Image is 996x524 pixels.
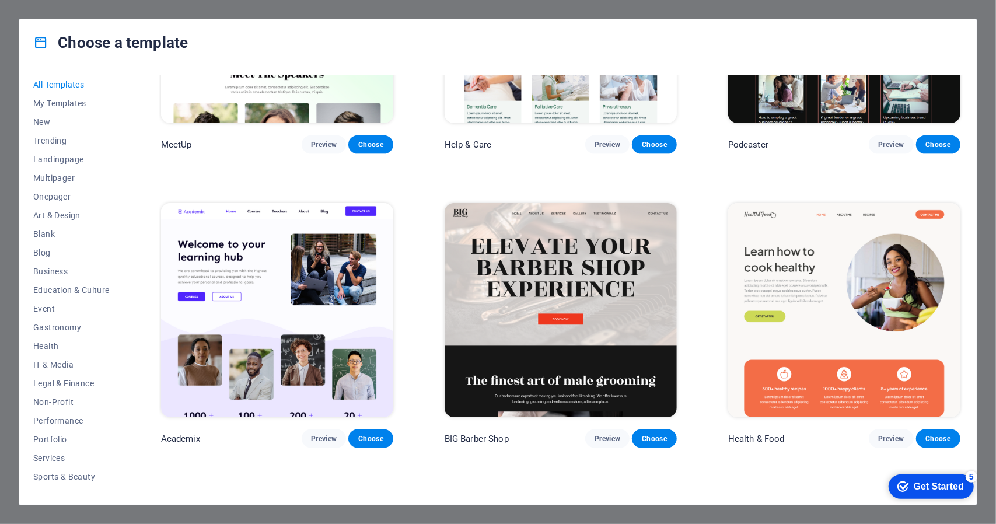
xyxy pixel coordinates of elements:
[33,206,110,225] button: Art & Design
[33,187,110,206] button: Onepager
[445,139,492,151] p: Help & Care
[33,33,188,52] h4: Choose a template
[585,135,630,154] button: Preview
[33,169,110,187] button: Multipager
[33,486,110,505] button: Trades
[33,281,110,299] button: Education & Culture
[33,341,110,351] span: Health
[33,155,110,164] span: Landingpage
[33,150,110,169] button: Landingpage
[33,453,110,463] span: Services
[33,248,110,257] span: Blog
[33,131,110,150] button: Trending
[348,429,393,448] button: Choose
[33,80,110,89] span: All Templates
[33,337,110,355] button: Health
[302,135,346,154] button: Preview
[33,360,110,369] span: IT & Media
[33,299,110,318] button: Event
[33,192,110,201] span: Onepager
[348,135,393,154] button: Choose
[34,13,85,23] div: Get Started
[641,434,667,443] span: Choose
[33,262,110,281] button: Business
[161,203,393,417] img: Academix
[878,140,904,149] span: Preview
[161,139,192,151] p: MeetUp
[311,140,337,149] span: Preview
[33,285,110,295] span: Education & Culture
[641,140,667,149] span: Choose
[925,434,951,443] span: Choose
[33,173,110,183] span: Multipager
[33,467,110,486] button: Sports & Beauty
[33,99,110,108] span: My Templates
[33,449,110,467] button: Services
[33,374,110,393] button: Legal & Finance
[33,430,110,449] button: Portfolio
[33,393,110,411] button: Non-Profit
[595,140,620,149] span: Preview
[86,2,98,14] div: 5
[878,434,904,443] span: Preview
[595,434,620,443] span: Preview
[728,433,785,445] p: Health & Food
[33,397,110,407] span: Non-Profit
[869,429,913,448] button: Preview
[728,203,960,417] img: Health & Food
[33,225,110,243] button: Blank
[302,429,346,448] button: Preview
[33,136,110,145] span: Trending
[445,433,509,445] p: BIG Barber Shop
[161,433,200,445] p: Academix
[728,139,768,151] p: Podcaster
[33,267,110,276] span: Business
[33,435,110,444] span: Portfolio
[9,6,95,30] div: Get Started 5 items remaining, 0% complete
[445,203,677,417] img: BIG Barber Shop
[33,113,110,131] button: New
[916,135,960,154] button: Choose
[358,140,383,149] span: Choose
[916,429,960,448] button: Choose
[33,211,110,220] span: Art & Design
[33,416,110,425] span: Performance
[33,323,110,332] span: Gastronomy
[33,304,110,313] span: Event
[33,472,110,481] span: Sports & Beauty
[311,434,337,443] span: Preview
[33,94,110,113] button: My Templates
[632,429,676,448] button: Choose
[33,411,110,430] button: Performance
[33,117,110,127] span: New
[33,75,110,94] button: All Templates
[632,135,676,154] button: Choose
[33,379,110,388] span: Legal & Finance
[33,318,110,337] button: Gastronomy
[869,135,913,154] button: Preview
[33,229,110,239] span: Blank
[33,355,110,374] button: IT & Media
[925,140,951,149] span: Choose
[585,429,630,448] button: Preview
[358,434,383,443] span: Choose
[33,243,110,262] button: Blog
